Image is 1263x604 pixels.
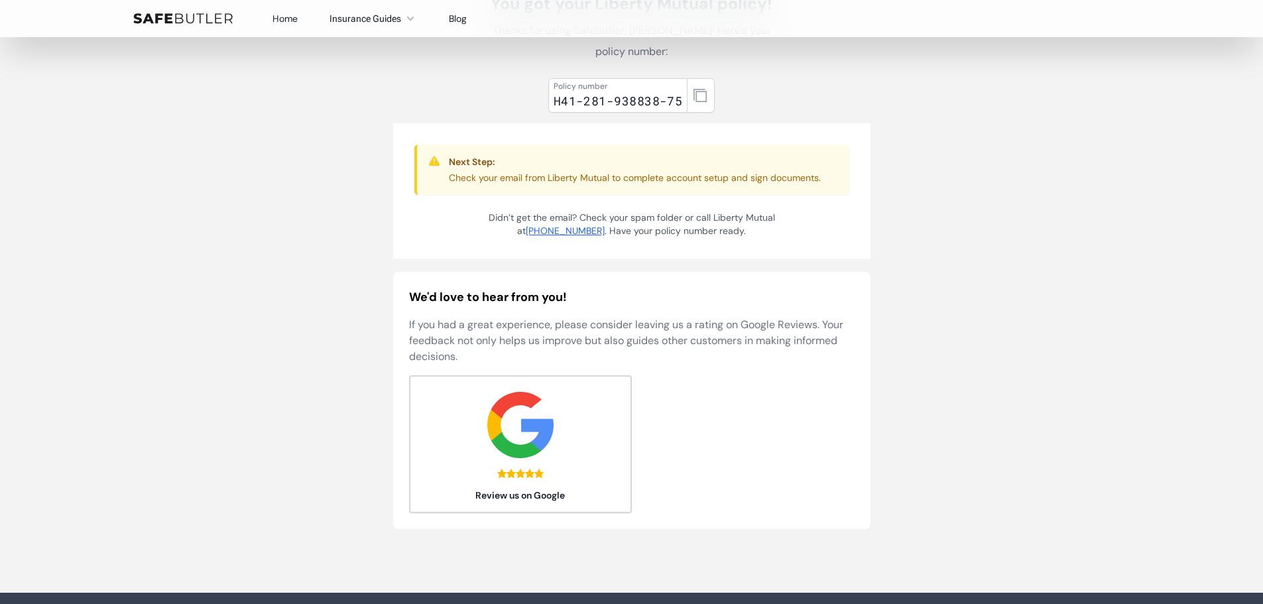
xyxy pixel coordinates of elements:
a: Review us on Google [409,375,632,513]
p: If you had a great experience, please consider leaving us a rating on Google Reviews. Your feedba... [409,317,855,365]
div: H41-281-938838-75 [554,91,683,110]
a: Home [272,13,298,25]
img: SafeButler Text Logo [133,13,233,24]
a: Blog [449,13,467,25]
a: [PHONE_NUMBER] [526,225,605,237]
h3: Next Step: [449,155,821,168]
button: Insurance Guides [330,11,417,27]
div: Policy number [554,81,683,91]
span: Review us on Google [410,489,631,502]
p: Check your email from Liberty Mutual to complete account setup and sign documents. [449,171,821,184]
h2: We'd love to hear from you! [409,288,855,306]
div: 5.0 [497,469,544,478]
p: Thanks for using SafeButler, [PERSON_NAME]! Here's your policy number: [483,20,780,62]
img: google.svg [487,392,554,458]
p: Didn’t get the email? Check your spam folder or call Liberty Mutual at . Have your policy number ... [483,211,780,237]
